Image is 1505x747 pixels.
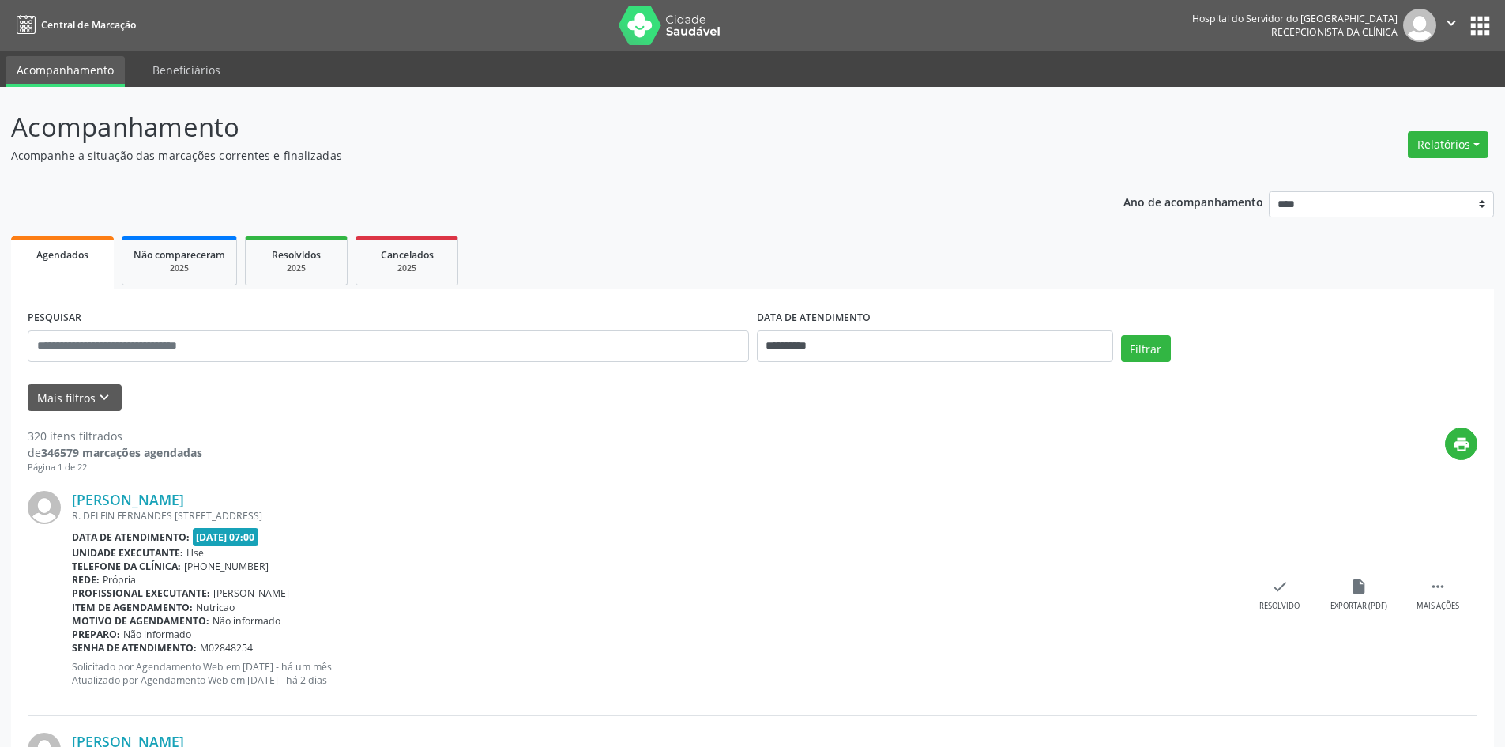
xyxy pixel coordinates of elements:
[96,389,113,406] i: keyboard_arrow_down
[186,546,204,560] span: Hse
[28,491,61,524] img: img
[757,306,871,330] label: DATA DE ATENDIMENTO
[28,461,202,474] div: Página 1 de 22
[72,660,1240,687] p: Solicitado por Agendamento Web em [DATE] - há um mês Atualizado por Agendamento Web em [DATE] - h...
[141,56,231,84] a: Beneficiários
[1192,12,1398,25] div: Hospital do Servidor do [GEOGRAPHIC_DATA]
[367,262,446,274] div: 2025
[72,573,100,587] b: Rede:
[72,601,193,614] b: Item de agendamento:
[193,528,259,546] span: [DATE] 07:00
[1350,578,1368,595] i: insert_drive_file
[72,641,197,655] b: Senha de atendimento:
[1271,25,1398,39] span: Recepcionista da clínica
[11,12,136,38] a: Central de Marcação
[272,248,321,262] span: Resolvidos
[213,614,280,628] span: Não informado
[134,262,225,274] div: 2025
[1259,601,1300,612] div: Resolvido
[1330,601,1387,612] div: Exportar (PDF)
[1445,428,1477,460] button: print
[134,248,225,262] span: Não compareceram
[28,306,81,330] label: PESQUISAR
[36,248,88,262] span: Agendados
[257,262,336,274] div: 2025
[28,444,202,461] div: de
[72,628,120,641] b: Preparo:
[184,560,269,573] span: [PHONE_NUMBER]
[28,428,202,444] div: 320 itens filtrados
[1121,335,1171,362] button: Filtrar
[200,641,253,655] span: M02848254
[1429,578,1447,595] i: 
[72,614,209,628] b: Motivo de agendamento:
[1403,9,1436,42] img: img
[72,560,181,573] b: Telefone da clínica:
[1408,131,1488,158] button: Relatórios
[123,628,191,641] span: Não informado
[1271,578,1289,595] i: check
[381,248,434,262] span: Cancelados
[41,445,202,460] strong: 346579 marcações agendadas
[72,546,183,560] b: Unidade executante:
[41,18,136,32] span: Central de Marcação
[1417,601,1459,612] div: Mais ações
[103,573,136,587] span: Própria
[11,147,1049,164] p: Acompanhe a situação das marcações correntes e finalizadas
[1466,12,1494,40] button: apps
[6,56,125,87] a: Acompanhamento
[72,530,190,544] b: Data de atendimento:
[72,587,210,600] b: Profissional executante:
[1443,14,1460,32] i: 
[72,491,184,508] a: [PERSON_NAME]
[196,601,235,614] span: Nutricao
[11,108,1049,147] p: Acompanhamento
[72,509,1240,523] div: R. DELFIN FERNANDES [STREET_ADDRESS]
[213,587,289,600] span: [PERSON_NAME]
[1436,9,1466,42] button: 
[1123,191,1263,211] p: Ano de acompanhamento
[1453,436,1470,453] i: print
[28,384,122,412] button: Mais filtroskeyboard_arrow_down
